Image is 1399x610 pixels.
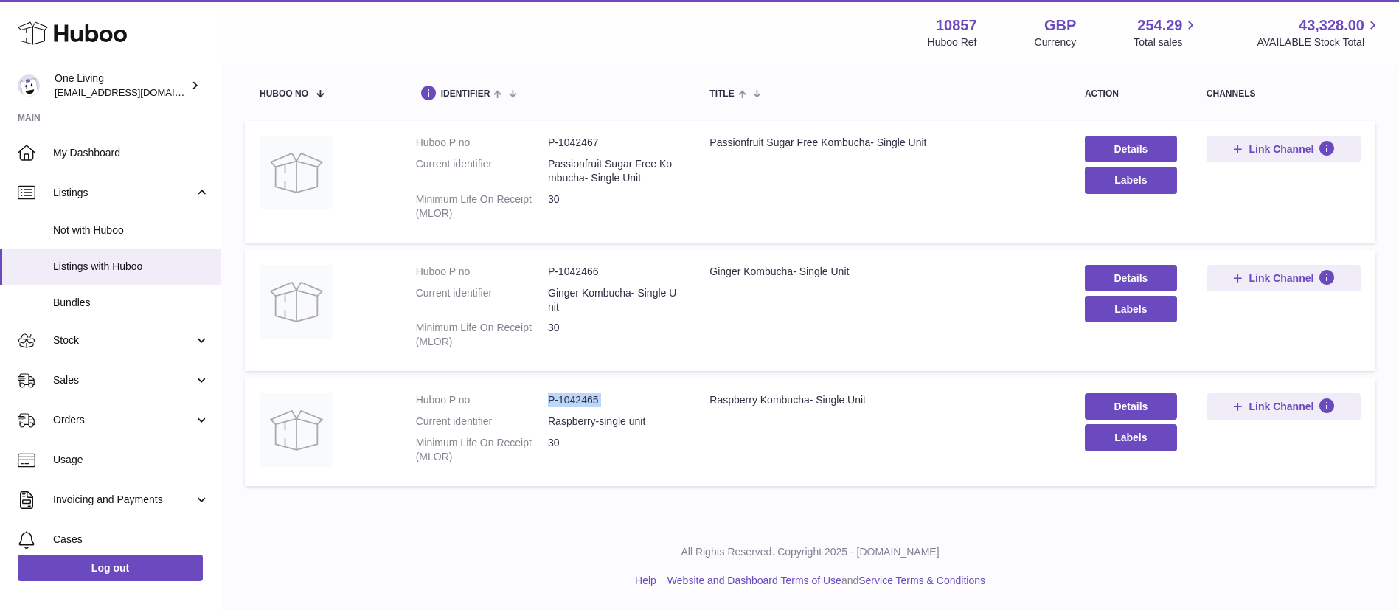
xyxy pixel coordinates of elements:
[548,193,680,221] dd: 30
[709,89,734,99] span: title
[709,136,1055,150] div: Passionfruit Sugar Free Kombucha- Single Unit
[233,545,1387,559] p: All Rights Reserved. Copyright 2025 - [DOMAIN_NAME]
[416,193,548,221] dt: Minimum Life On Receipt (MLOR)
[55,72,187,100] div: One Living
[53,373,194,387] span: Sales
[1257,15,1381,49] a: 43,328.00 AVAILABLE Stock Total
[548,136,680,150] dd: P-1042467
[548,436,680,464] dd: 30
[1137,15,1182,35] span: 254.29
[548,393,680,407] dd: P-1042465
[53,333,194,347] span: Stock
[18,555,203,581] a: Log out
[1249,400,1313,413] span: Link Channel
[53,146,209,160] span: My Dashboard
[548,415,680,429] dd: Raspberry-single unit
[662,574,985,588] li: and
[1085,424,1177,451] button: Labels
[260,393,333,467] img: Raspberry Kombucha- Single Unit
[548,321,680,349] dd: 30
[1044,15,1076,35] strong: GBP
[1085,167,1177,193] button: Labels
[18,74,40,97] img: internalAdmin-10857@internal.huboo.com
[1085,393,1177,420] a: Details
[1085,136,1177,162] a: Details
[53,186,194,200] span: Listings
[53,533,209,547] span: Cases
[53,223,209,238] span: Not with Huboo
[416,321,548,349] dt: Minimum Life On Receipt (MLOR)
[1299,15,1364,35] span: 43,328.00
[416,286,548,314] dt: Current identifier
[260,136,333,209] img: Passionfruit Sugar Free Kombucha- Single Unit
[260,265,333,339] img: Ginger Kombucha- Single Unit
[709,265,1055,279] div: Ginger Kombucha- Single Unit
[416,436,548,464] dt: Minimum Life On Receipt (MLOR)
[416,157,548,185] dt: Current identifier
[53,413,194,427] span: Orders
[53,260,209,274] span: Listings with Huboo
[928,35,977,49] div: Huboo Ref
[1035,35,1077,49] div: Currency
[548,157,680,185] dd: Passionfruit Sugar Free Kombucha- Single Unit
[709,393,1055,407] div: Raspberry Kombucha- Single Unit
[1085,296,1177,322] button: Labels
[1249,142,1313,156] span: Link Channel
[1134,35,1199,49] span: Total sales
[53,296,209,310] span: Bundles
[1085,265,1177,291] a: Details
[548,286,680,314] dd: Ginger Kombucha- Single Unit
[53,453,209,467] span: Usage
[1085,89,1177,99] div: action
[858,575,985,586] a: Service Terms & Conditions
[548,265,680,279] dd: P-1042466
[936,15,977,35] strong: 10857
[1249,271,1313,285] span: Link Channel
[416,393,548,407] dt: Huboo P no
[1257,35,1381,49] span: AVAILABLE Stock Total
[667,575,841,586] a: Website and Dashboard Terms of Use
[416,265,548,279] dt: Huboo P no
[1207,89,1361,99] div: channels
[55,86,217,98] span: [EMAIL_ADDRESS][DOMAIN_NAME]
[416,136,548,150] dt: Huboo P no
[635,575,656,586] a: Help
[1207,136,1361,162] button: Link Channel
[1134,15,1199,49] a: 254.29 Total sales
[1207,265,1361,291] button: Link Channel
[441,89,490,99] span: identifier
[1207,393,1361,420] button: Link Channel
[260,89,308,99] span: Huboo no
[53,493,194,507] span: Invoicing and Payments
[416,415,548,429] dt: Current identifier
